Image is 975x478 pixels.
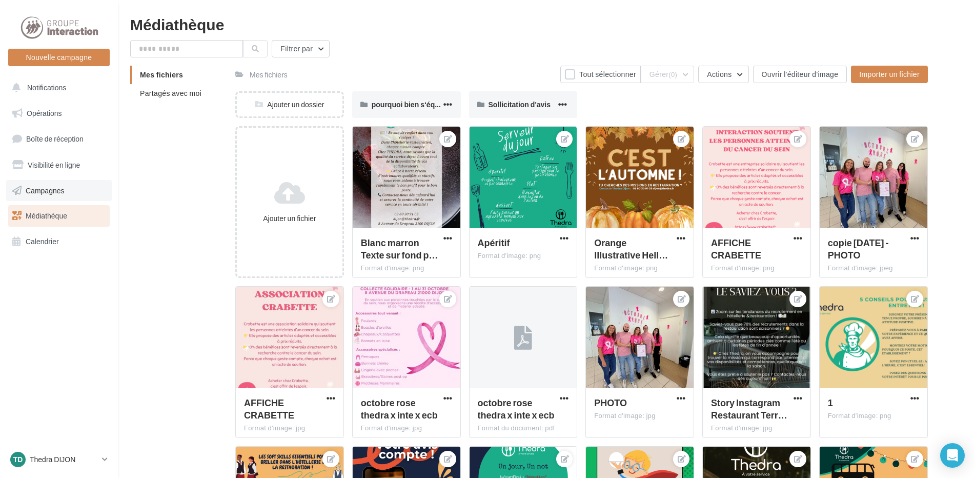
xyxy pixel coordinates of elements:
[361,264,452,273] div: Format d'image: png
[28,161,80,169] span: Visibilité en ligne
[594,237,668,261] span: Orange Illustrative Hello Autumn Greeting Instagram Post
[27,109,62,117] span: Opérations
[6,205,112,227] a: Médiathèque
[828,237,889,261] span: copie 01-10-2025 - PHOTO
[26,211,67,220] span: Médiathèque
[372,100,489,109] span: pourquoi bien s‘équiper en cuisine
[361,424,452,433] div: Format d'image: jpg
[478,397,555,421] span: octobre rose thedra x inte x ecb
[828,411,919,421] div: Format d'image: png
[711,397,787,421] span: Story Instagram Restaurant Terrasse Moderne Gris
[940,443,965,468] div: Open Intercom Messenger
[711,424,802,433] div: Format d'image: jpg
[6,154,112,176] a: Visibilité en ligne
[707,70,732,78] span: Actions
[478,251,569,261] div: Format d'image: png
[244,424,335,433] div: Format d'image: jpg
[361,237,438,261] span: Blanc marron Texte sur fond photo Avis clients restaurant Publication Instagram
[711,264,802,273] div: Format d'image: png
[6,103,112,124] a: Opérations
[26,237,59,246] span: Calendrier
[753,66,847,83] button: Ouvrir l'éditeur d'image
[27,83,66,92] span: Notifications
[489,100,551,109] span: Sollicitation d'avis
[250,70,288,80] div: Mes fichiers
[244,397,294,421] span: AFFICHE CRABETTE
[698,66,748,83] button: Actions
[8,450,110,469] a: TD Thedra DIJON
[8,49,110,66] button: Nouvelle campagne
[130,16,963,32] div: Médiathèque
[668,70,677,78] span: (0)
[241,213,338,224] div: Ajouter un fichier
[30,454,98,465] p: Thedra DIJON
[641,66,694,83] button: Gérer(0)
[361,397,438,421] span: octobre rose thedra x inte x ecb
[26,134,84,143] span: Boîte de réception
[6,128,112,150] a: Boîte de réception
[859,70,920,78] span: Importer un fichier
[140,70,183,79] span: Mes fichiers
[711,237,761,261] span: AFFICHE CRABETTE
[6,180,112,202] a: Campagnes
[828,264,919,273] div: Format d'image: jpeg
[478,237,510,248] span: Apéritif
[828,397,833,408] span: 1
[594,397,627,408] span: PHOTO
[237,99,342,110] div: Ajouter un dossier
[26,186,65,194] span: Campagnes
[560,66,641,83] button: Tout sélectionner
[6,77,108,98] button: Notifications
[851,66,928,83] button: Importer un fichier
[140,89,201,97] span: Partagés avec moi
[13,454,23,465] span: TD
[594,264,685,273] div: Format d'image: png
[6,231,112,252] a: Calendrier
[594,411,685,421] div: Format d'image: jpg
[272,40,330,57] button: Filtrer par
[478,424,569,433] div: Format du document: pdf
